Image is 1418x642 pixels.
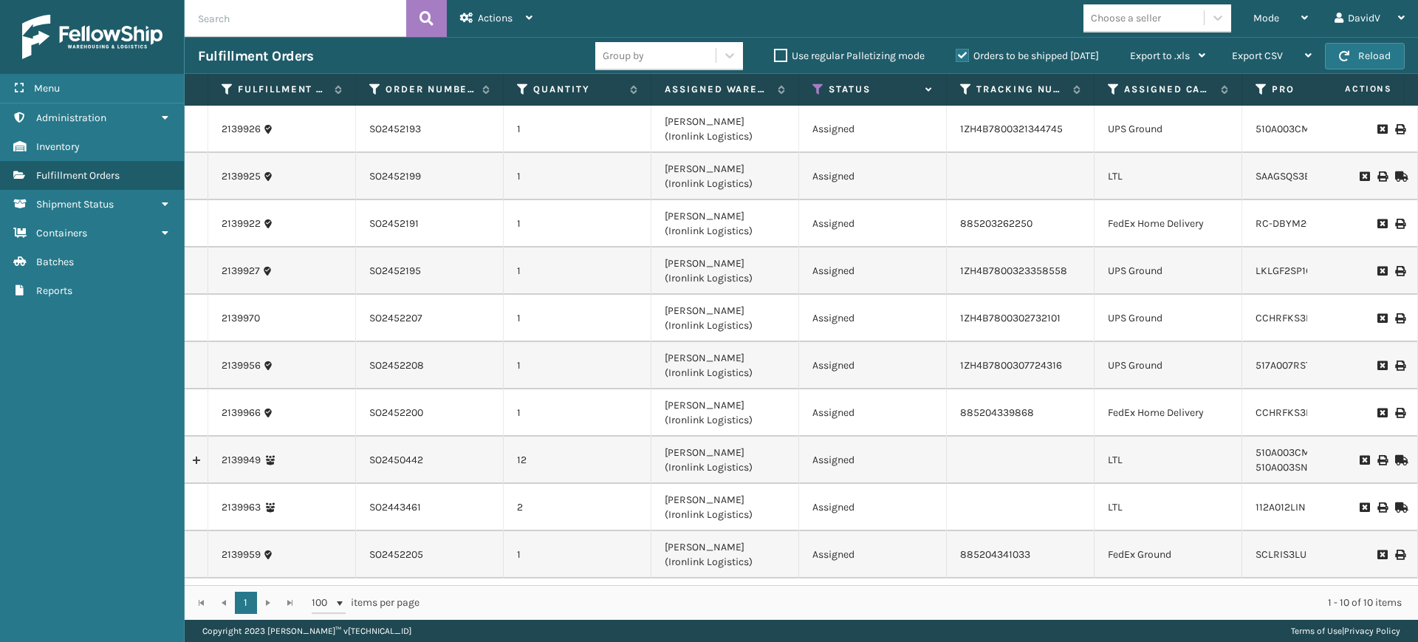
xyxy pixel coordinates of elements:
[36,140,80,153] span: Inventory
[774,49,925,62] label: Use regular Palletizing mode
[1377,266,1386,276] i: Request to Be Cancelled
[960,312,1061,324] a: 1ZH4B7800302732101
[651,342,799,389] td: [PERSON_NAME] (Ironlink Logistics)
[651,389,799,437] td: [PERSON_NAME] (Ironlink Logistics)
[651,153,799,200] td: [PERSON_NAME] (Ironlink Logistics)
[956,49,1099,62] label: Orders to be shipped [DATE]
[960,264,1067,277] a: 1ZH4B7800323358558
[1377,455,1386,465] i: Print BOL
[1124,83,1213,96] label: Assigned Carrier Service
[222,358,261,373] a: 2139956
[36,227,87,239] span: Containers
[440,595,1402,610] div: 1 - 10 of 10 items
[504,484,651,531] td: 2
[198,47,313,65] h3: Fulfillment Orders
[799,342,947,389] td: Assigned
[356,200,504,247] td: SO2452191
[1377,550,1386,560] i: Request to Be Cancelled
[799,106,947,153] td: Assigned
[1395,408,1404,418] i: Print Label
[504,295,651,342] td: 1
[799,389,947,437] td: Assigned
[1095,342,1242,389] td: UPS Ground
[238,83,327,96] label: Fulfillment Order Id
[504,247,651,295] td: 1
[312,595,334,610] span: 100
[1256,446,1327,459] a: 510A003CML: 11
[1377,502,1386,513] i: Print BOL
[1291,626,1342,636] a: Terms of Use
[1256,406,1337,419] a: CCHRFKS3BGEVA
[222,547,261,562] a: 2139959
[960,548,1030,561] a: 885204341033
[504,437,651,484] td: 12
[504,200,651,247] td: 1
[651,247,799,295] td: [PERSON_NAME] (Ironlink Logistics)
[1095,200,1242,247] td: FedEx Home Delivery
[1256,548,1328,561] a: SCLRIS3LU2001
[603,48,644,64] div: Group by
[1095,531,1242,578] td: FedEx Ground
[222,122,261,137] a: 2139926
[36,284,72,297] span: Reports
[1256,170,1339,182] a: SAAGSQS3BU3143
[222,216,261,231] a: 2139922
[1091,10,1161,26] div: Choose a seller
[1360,171,1369,182] i: Request to Be Cancelled
[504,531,651,578] td: 1
[36,256,74,268] span: Batches
[799,531,947,578] td: Assigned
[356,106,504,153] td: SO2452193
[1130,49,1190,62] span: Export to .xls
[1256,501,1306,513] a: 112A012LIN
[960,359,1062,372] a: 1ZH4B7800307724316
[34,82,60,95] span: Menu
[799,437,947,484] td: Assigned
[1291,620,1400,642] div: |
[799,247,947,295] td: Assigned
[1395,219,1404,229] i: Print Label
[222,453,261,468] a: 2139949
[1360,455,1369,465] i: Request to Be Cancelled
[504,106,651,153] td: 1
[1256,217,1322,230] a: RC-DBYM2616
[799,484,947,531] td: Assigned
[651,531,799,578] td: [PERSON_NAME] (Ironlink Logistics)
[1232,49,1283,62] span: Export CSV
[960,123,1063,135] a: 1ZH4B7800321344745
[651,200,799,247] td: [PERSON_NAME] (Ironlink Logistics)
[960,217,1032,230] a: 885203262250
[222,169,261,184] a: 2139925
[1377,361,1386,371] i: Request to Be Cancelled
[36,198,114,211] span: Shipment Status
[1377,124,1386,134] i: Request to Be Cancelled
[1256,264,1340,277] a: LKLGF2SP1GU3051
[651,437,799,484] td: [PERSON_NAME] (Ironlink Logistics)
[1095,295,1242,342] td: UPS Ground
[1395,550,1404,560] i: Print Label
[1095,106,1242,153] td: UPS Ground
[1395,124,1404,134] i: Print Label
[1095,437,1242,484] td: LTL
[1395,455,1404,465] i: Mark as Shipped
[36,112,106,124] span: Administration
[356,153,504,200] td: SO2452199
[665,83,770,96] label: Assigned Warehouse
[1256,123,1315,135] a: 510A003CML
[1395,361,1404,371] i: Print Label
[386,83,475,96] label: Order Number
[1272,83,1361,96] label: Product SKU
[312,592,419,614] span: items per page
[222,406,261,420] a: 2139966
[799,153,947,200] td: Assigned
[235,592,257,614] a: 1
[356,247,504,295] td: SO2452195
[1377,171,1386,182] i: Print BOL
[1095,247,1242,295] td: UPS Ground
[1395,171,1404,182] i: Mark as Shipped
[651,484,799,531] td: [PERSON_NAME] (Ironlink Logistics)
[1325,43,1405,69] button: Reload
[1360,502,1369,513] i: Request to Be Cancelled
[1298,77,1401,101] span: Actions
[1256,359,1311,372] a: 517A007RST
